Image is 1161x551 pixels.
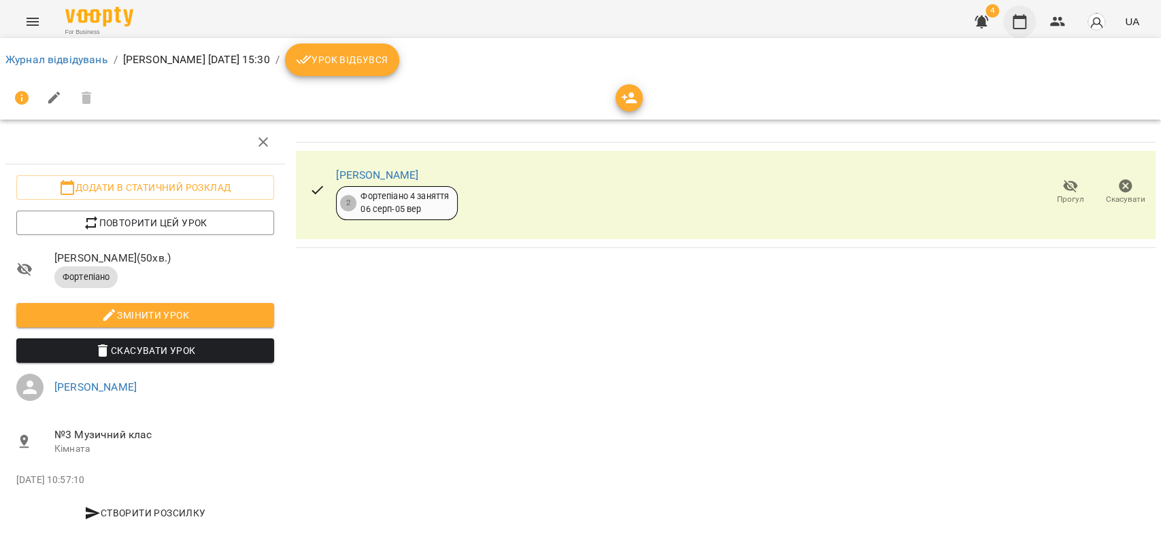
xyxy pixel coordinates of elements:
span: Змінити урок [27,307,263,323]
li: / [114,52,118,68]
a: [PERSON_NAME] [336,168,418,181]
nav: breadcrumb [5,43,1156,76]
button: Menu [16,5,49,38]
span: Створити розсилку [22,505,269,521]
p: [PERSON_NAME] [DATE] 15:30 [123,52,270,68]
button: Повторити цей урок [16,211,274,235]
span: Скасувати Урок [27,342,263,359]
button: Створити розсилку [16,501,274,525]
button: Скасувати [1098,173,1153,211]
a: Журнал відвідувань [5,53,108,66]
img: avatar_s.png [1087,12,1106,31]
p: [DATE] 10:57:10 [16,474,274,487]
span: Повторити цей урок [27,215,263,231]
img: Voopty Logo [65,7,133,26]
span: 4 [986,4,999,18]
button: Прогул [1043,173,1098,211]
span: Прогул [1057,194,1084,205]
span: UA [1125,14,1139,29]
button: Скасувати Урок [16,338,274,363]
span: For Business [65,28,133,37]
span: №3 Музичний клас [54,427,274,443]
a: [PERSON_NAME] [54,380,137,393]
button: UA [1120,9,1145,34]
button: Додати в статичний розклад [16,175,274,200]
button: Змінити урок [16,303,274,327]
div: Фортепіано 4 заняття 06 серп - 05 вер [360,190,449,215]
button: Урок відбувся [285,43,399,76]
span: Додати в статичний розклад [27,179,263,196]
li: / [275,52,280,68]
span: Скасувати [1106,194,1145,205]
span: Фортепіано [54,271,118,283]
p: Кімната [54,442,274,456]
div: 2 [340,195,356,211]
span: [PERSON_NAME] ( 50 хв. ) [54,250,274,266]
span: Урок відбувся [296,52,388,68]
